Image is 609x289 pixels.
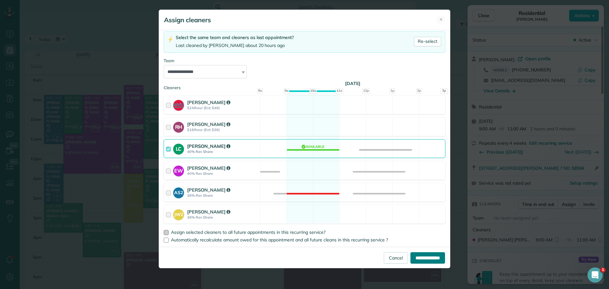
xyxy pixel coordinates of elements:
[187,215,258,220] strong: 38% Rev Share
[171,229,325,235] span: Assign selected cleaners to all future appointments in this recurring service?
[600,267,606,273] span: 1
[28,18,109,24] p: Rate your conversation
[587,267,603,283] iframe: Intercom live chat
[171,237,388,243] span: Automatically recalculate amount owed for this appointment and all future cleans in this recurrin...
[168,36,173,43] img: lightning-bolt-icon-94e5364df696ac2de96d3a42b8a9ff6ba979493684c50e6bbbcda72601fa0d29.png
[187,99,230,105] strong: [PERSON_NAME]
[187,143,230,149] strong: [PERSON_NAME]
[176,42,294,49] div: Last cleaned by [PERSON_NAME] about 20 hours ago
[384,252,408,264] a: Cancel
[28,24,109,30] p: Message from ZenBot, sent 3d ago
[187,187,230,193] strong: [PERSON_NAME]
[14,19,24,29] img: Profile image for ZenBot
[187,128,258,132] strong: $19/hour (Est: $38)
[187,149,258,154] strong: 40% Rev Share
[173,122,184,131] strong: RH
[187,121,230,127] strong: [PERSON_NAME]
[173,144,184,153] strong: LC
[173,209,184,218] strong: JW2
[187,165,230,171] strong: [PERSON_NAME]
[187,209,230,215] strong: [PERSON_NAME]
[164,85,445,87] div: Cleaners
[439,16,443,23] span: ✕
[187,193,258,198] strong: 38% Rev Share
[164,58,445,64] div: Team
[187,171,258,176] strong: 40% Rev Share
[414,37,441,46] a: Re-select
[187,106,258,110] strong: $24/hour (Est: $48)
[173,187,184,196] strong: AS2
[164,16,211,24] h5: Assign cleaners
[173,166,184,174] strong: EW
[176,34,294,41] div: Select the same team and cleaners as last appointment?
[10,13,117,34] div: message notification from ZenBot, 3d ago. Rate your conversation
